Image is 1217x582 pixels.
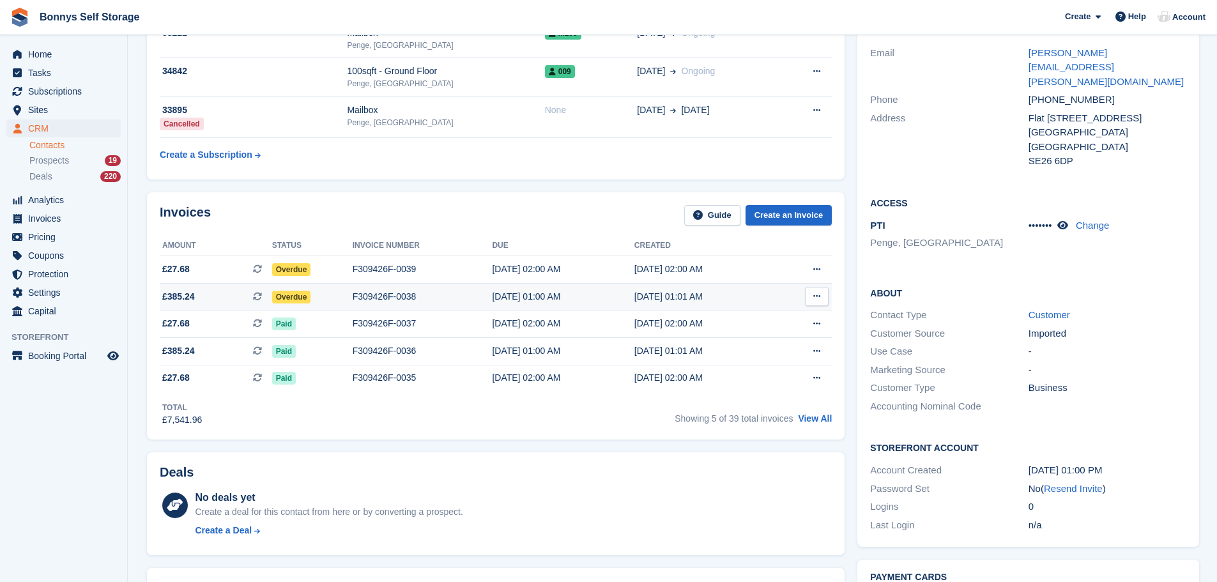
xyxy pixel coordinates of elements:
[6,265,121,283] a: menu
[870,236,1028,250] li: Penge, [GEOGRAPHIC_DATA]
[347,103,544,117] div: Mailbox
[1029,500,1186,514] div: 0
[1029,482,1186,496] div: No
[1029,363,1186,378] div: -
[681,27,715,38] span: Ongoing
[195,524,252,537] div: Create a Deal
[353,263,493,276] div: F309426F-0039
[160,236,272,256] th: Amount
[162,344,195,358] span: £385.24
[1029,309,1070,320] a: Customer
[6,302,121,320] a: menu
[272,291,311,303] span: Overdue
[28,228,105,246] span: Pricing
[870,326,1028,341] div: Customer Source
[545,65,575,78] span: 009
[1029,111,1186,126] div: Flat [STREET_ADDRESS]
[870,111,1028,169] div: Address
[1029,93,1186,107] div: [PHONE_NUMBER]
[28,347,105,365] span: Booking Portal
[100,171,121,182] div: 220
[634,290,776,303] div: [DATE] 01:01 AM
[492,290,634,303] div: [DATE] 01:00 AM
[1029,381,1186,395] div: Business
[1172,11,1206,24] span: Account
[492,263,634,276] div: [DATE] 02:00 AM
[798,413,832,424] a: View All
[870,441,1186,454] h2: Storefront Account
[1029,220,1052,231] span: •••••••
[162,263,190,276] span: £27.68
[34,6,144,27] a: Bonnys Self Storage
[1029,125,1186,140] div: [GEOGRAPHIC_DATA]
[1029,326,1186,341] div: Imported
[6,101,121,119] a: menu
[870,500,1028,514] div: Logins
[870,518,1028,533] div: Last Login
[195,490,463,505] div: No deals yet
[492,344,634,358] div: [DATE] 01:00 AM
[347,117,544,128] div: Penge, [GEOGRAPHIC_DATA]
[347,40,544,51] div: Penge, [GEOGRAPHIC_DATA]
[870,93,1028,107] div: Phone
[1029,47,1184,87] a: [PERSON_NAME][EMAIL_ADDRESS][PERSON_NAME][DOMAIN_NAME]
[492,317,634,330] div: [DATE] 02:00 AM
[1041,483,1106,494] span: ( )
[6,82,121,100] a: menu
[29,171,52,183] span: Deals
[870,399,1028,414] div: Accounting Nominal Code
[28,265,105,283] span: Protection
[28,191,105,209] span: Analytics
[1128,10,1146,23] span: Help
[637,65,665,78] span: [DATE]
[28,82,105,100] span: Subscriptions
[162,413,202,427] div: £7,541.96
[870,344,1028,359] div: Use Case
[870,381,1028,395] div: Customer Type
[29,170,121,183] a: Deals 220
[746,205,832,226] a: Create an Invoice
[870,363,1028,378] div: Marketing Source
[1158,10,1170,23] img: Tracy Wickenden
[634,317,776,330] div: [DATE] 02:00 AM
[105,155,121,166] div: 19
[1029,344,1186,359] div: -
[1044,483,1103,494] a: Resend Invite
[634,371,776,385] div: [DATE] 02:00 AM
[29,139,121,151] a: Contacts
[6,247,121,264] a: menu
[160,65,347,78] div: 34842
[353,371,493,385] div: F309426F-0035
[492,371,634,385] div: [DATE] 02:00 AM
[162,371,190,385] span: £27.68
[29,155,69,167] span: Prospects
[870,46,1028,89] div: Email
[29,154,121,167] a: Prospects 19
[870,463,1028,478] div: Account Created
[347,78,544,89] div: Penge, [GEOGRAPHIC_DATA]
[1076,220,1110,231] a: Change
[28,64,105,82] span: Tasks
[6,347,121,365] a: menu
[160,465,194,480] h2: Deals
[28,119,105,137] span: CRM
[162,290,195,303] span: £385.24
[272,345,296,358] span: Paid
[634,344,776,358] div: [DATE] 01:01 AM
[634,263,776,276] div: [DATE] 02:00 AM
[11,331,127,344] span: Storefront
[637,103,665,117] span: [DATE]
[162,402,202,413] div: Total
[160,118,204,130] div: Cancelled
[28,247,105,264] span: Coupons
[6,284,121,302] a: menu
[6,64,121,82] a: menu
[272,372,296,385] span: Paid
[545,103,638,117] div: None
[353,290,493,303] div: F309426F-0038
[6,210,121,227] a: menu
[272,236,353,256] th: Status
[10,8,29,27] img: stora-icon-8386f47178a22dfd0bd8f6a31ec36ba5ce8667c1dd55bd0f319d3a0aa187defe.svg
[870,286,1186,299] h2: About
[28,45,105,63] span: Home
